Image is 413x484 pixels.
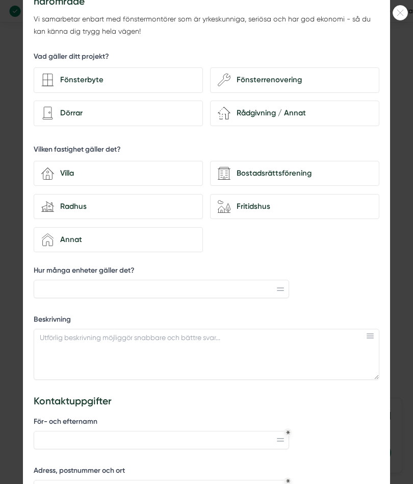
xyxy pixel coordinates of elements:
[34,417,289,429] label: För- och efternamn
[34,265,289,278] label: Hur många enheter gäller det?
[34,314,379,327] label: Beskrivning
[34,52,109,64] h5: Vad gäller ditt projekt?
[34,13,379,37] p: Vi samarbetar enbart med fönstermontörer som är yrkeskunniga, seriösa och har god ekonomi - så du...
[286,430,290,434] div: Obligatoriskt
[286,479,290,483] div: Obligatoriskt
[34,144,121,157] h5: Vilken fastighet gäller det?
[34,466,289,478] label: Adress, postnummer och ort
[34,394,379,408] h3: Kontaktuppgifter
